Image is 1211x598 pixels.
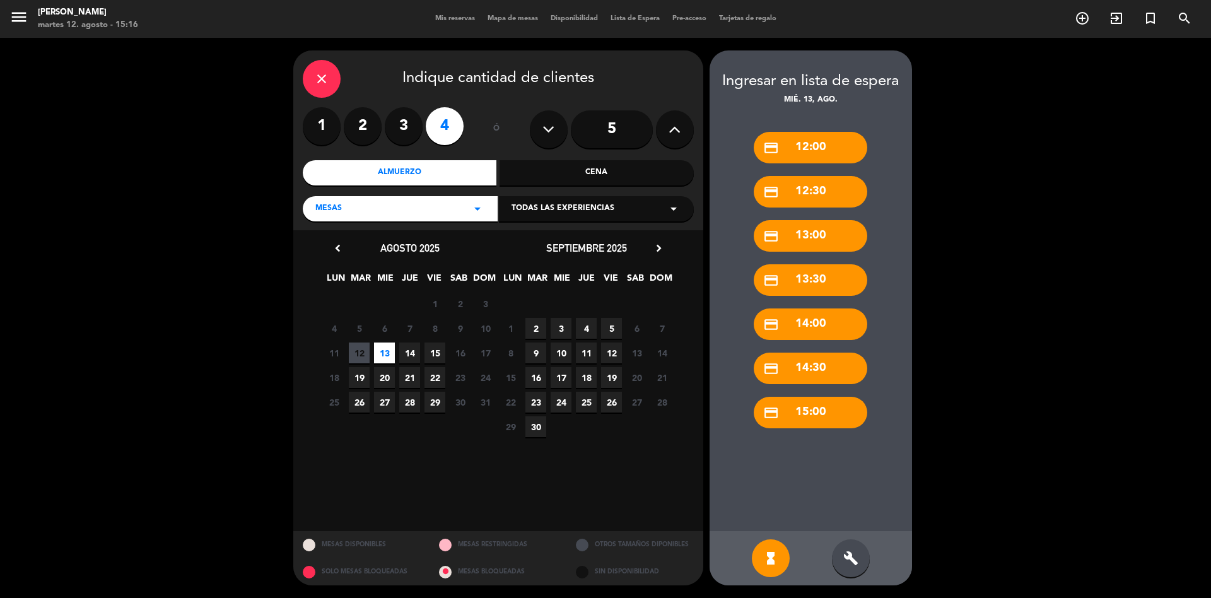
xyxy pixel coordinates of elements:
[324,392,344,413] span: 25
[600,271,621,291] span: VIE
[763,140,779,156] i: credit_card
[754,397,867,428] div: 15:00
[38,6,138,19] div: [PERSON_NAME]
[1143,11,1158,26] i: turned_in_not
[652,392,672,413] span: 28
[754,308,867,340] div: 14:00
[551,367,571,388] span: 17
[566,531,703,558] div: OTROS TAMAÑOS DIPONIBLES
[1109,11,1124,26] i: exit_to_app
[350,271,371,291] span: MAR
[576,343,597,363] span: 11
[512,202,614,215] span: Todas las experiencias
[293,558,430,585] div: SOLO MESAS BLOQUEADAS
[399,367,420,388] span: 21
[9,8,28,26] i: menu
[450,293,471,314] span: 2
[314,71,329,86] i: close
[429,15,481,22] span: Mis reservas
[754,220,867,252] div: 13:00
[473,271,494,291] span: DOM
[652,318,672,339] span: 7
[763,361,779,377] i: credit_card
[500,416,521,437] span: 29
[424,293,445,314] span: 1
[601,318,622,339] span: 5
[502,271,523,291] span: LUN
[652,343,672,363] span: 14
[450,392,471,413] span: 30
[601,392,622,413] span: 26
[763,317,779,332] i: credit_card
[666,15,713,22] span: Pre-acceso
[374,318,395,339] span: 6
[1075,11,1090,26] i: add_circle_outline
[500,392,521,413] span: 22
[9,8,28,31] button: menu
[424,392,445,413] span: 29
[710,69,912,94] div: Ingresar en lista de espera
[551,392,571,413] span: 24
[424,367,445,388] span: 22
[525,367,546,388] span: 16
[424,343,445,363] span: 15
[324,367,344,388] span: 18
[754,353,867,384] div: 14:30
[666,201,681,216] i: arrow_drop_down
[566,558,703,585] div: SIN DISPONIBILIDAD
[481,15,544,22] span: Mapa de mesas
[1177,11,1192,26] i: search
[303,60,694,98] div: Indique cantidad de clientes
[754,176,867,208] div: 12:30
[450,367,471,388] span: 23
[500,367,521,388] span: 15
[763,273,779,288] i: credit_card
[424,271,445,291] span: VIE
[303,160,497,185] div: Almuerzo
[38,19,138,32] div: martes 12. agosto - 15:16
[475,293,496,314] span: 3
[576,271,597,291] span: JUE
[652,367,672,388] span: 21
[349,392,370,413] span: 26
[349,343,370,363] span: 12
[331,242,344,255] i: chevron_left
[710,94,912,107] div: mié. 13, ago.
[303,107,341,145] label: 1
[843,551,858,566] i: build
[500,160,694,185] div: Cena
[763,184,779,200] i: credit_card
[626,343,647,363] span: 13
[293,531,430,558] div: MESAS DISPONIBLES
[325,271,346,291] span: LUN
[380,242,440,254] span: agosto 2025
[399,343,420,363] span: 14
[576,318,597,339] span: 4
[475,367,496,388] span: 24
[601,343,622,363] span: 12
[374,343,395,363] span: 13
[601,367,622,388] span: 19
[315,202,342,215] span: Mesas
[399,392,420,413] span: 28
[527,271,547,291] span: MAR
[475,343,496,363] span: 17
[652,242,665,255] i: chevron_right
[551,271,572,291] span: MIE
[576,367,597,388] span: 18
[551,318,571,339] span: 3
[551,343,571,363] span: 10
[375,271,395,291] span: MIE
[625,271,646,291] span: SAB
[374,392,395,413] span: 27
[604,15,666,22] span: Lista de Espera
[626,318,647,339] span: 6
[525,416,546,437] span: 30
[763,228,779,244] i: credit_card
[525,318,546,339] span: 2
[546,242,627,254] span: septiembre 2025
[626,392,647,413] span: 27
[475,392,496,413] span: 31
[763,551,778,566] i: hourglass_full
[525,392,546,413] span: 23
